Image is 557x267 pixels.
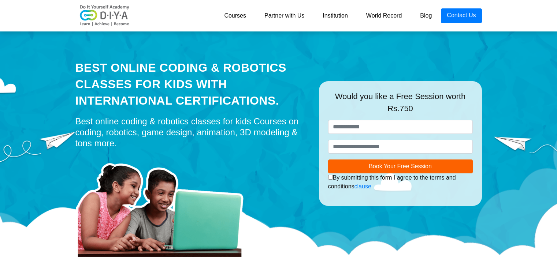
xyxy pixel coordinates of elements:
[75,5,134,27] img: logo-v2.png
[328,173,473,191] div: By submitting this form I agree to the terms and conditions
[328,159,473,173] button: Book Your Free Session
[357,8,411,23] a: World Record
[313,8,357,23] a: Institution
[369,163,432,169] span: Book Your Free Session
[215,8,255,23] a: Courses
[75,60,308,109] div: Best Online Coding & Robotics Classes for kids with International Certifications.
[411,8,441,23] a: Blog
[75,116,308,149] div: Best online coding & robotics classes for kids Courses on coding, robotics, game design, animatio...
[75,153,251,259] img: home-prod.png
[328,90,473,120] div: Would you like a Free Session worth Rs.750
[255,8,313,23] a: Partner with Us
[354,183,371,189] a: clause
[441,8,482,23] a: Contact Us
